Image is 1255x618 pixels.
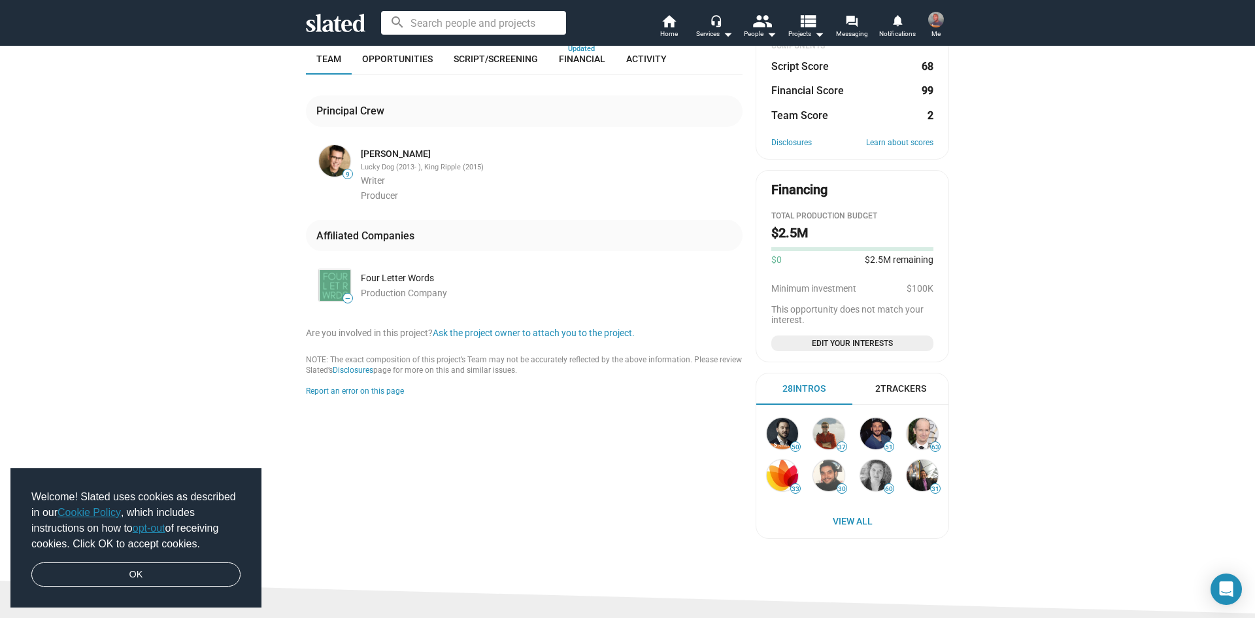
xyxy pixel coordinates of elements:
[306,327,743,339] div: Are you involved in this project?
[837,443,846,451] span: 37
[791,443,800,451] span: 50
[931,485,940,493] span: 31
[860,418,892,449] img: Michael Leavy
[443,43,548,75] a: Script/Screening
[769,509,935,533] span: View All
[361,175,385,186] span: Writer
[10,468,261,608] div: cookieconsent
[660,26,678,42] span: Home
[829,13,875,42] a: Messaging
[891,14,903,26] mat-icon: notifications
[343,171,352,179] span: 9
[316,229,420,243] div: Affiliated Companies
[879,26,916,42] span: Notifications
[931,443,940,451] span: 63
[616,43,677,75] a: Activity
[907,460,938,491] img: Gerry Pass
[771,304,933,325] div: This opportunity does not match your interest.
[306,43,352,75] a: Team
[771,224,808,242] h2: $2.5M
[884,443,894,451] span: 51
[907,418,938,449] img: Denis O'Hare
[737,13,783,42] button: People
[921,109,933,122] dd: 2
[771,138,812,148] a: Disclosures
[771,283,933,294] div: $100K
[771,283,856,294] span: Minimum investment
[783,13,829,42] button: Projects
[759,509,946,533] a: View All
[381,11,566,35] input: Search people and projects
[361,272,740,284] div: Four Letter Words
[837,485,846,493] span: 30
[692,13,737,42] button: Services
[306,386,404,397] button: Report an error on this page
[361,190,398,201] span: Producer
[306,355,743,376] div: NOTE: The exact composition of this project’s Team may not be accurately reflected by the above i...
[361,288,447,298] span: Production Company
[744,26,777,42] div: People
[782,383,826,395] div: 28 Intros
[771,254,782,266] span: $0
[763,26,779,42] mat-icon: arrow_drop_down
[921,60,933,73] dd: 68
[920,9,952,43] button: Kelvin ReeseMe
[319,269,350,301] img: Four Letter Words
[433,327,635,339] button: Ask the project owner to attach you to the project.
[788,26,824,42] span: Projects
[767,418,798,449] img: Jordan Yale Levine
[319,145,350,177] img: John Killoran
[875,383,926,395] div: 2 Trackers
[646,13,692,42] a: Home
[866,138,933,148] a: Learn about scores
[361,148,431,160] a: [PERSON_NAME]
[362,54,433,64] span: Opportunities
[548,43,616,75] a: Financial
[454,54,538,64] span: Script/Screening
[31,489,241,552] span: Welcome! Slated uses cookies as described in our , which includes instructions on how to of recei...
[791,485,800,493] span: 33
[860,460,892,491] img: Melanie Miller
[813,418,845,449] img: Trevor M...
[798,11,817,30] mat-icon: view_list
[921,84,933,97] dd: 99
[771,60,829,73] dt: Script Score
[767,460,798,491] img: Alyssa Byrkit
[316,104,390,118] div: Principal Crew
[771,181,828,199] div: Financing
[931,26,941,42] span: Me
[352,43,443,75] a: Opportunities
[58,507,121,518] a: Cookie Policy
[884,485,894,493] span: 60
[813,460,845,491] img: Ivan O...
[316,54,341,64] span: Team
[875,13,920,42] a: Notifications
[626,54,667,64] span: Activity
[696,26,733,42] div: Services
[811,26,827,42] mat-icon: arrow_drop_down
[771,84,844,97] dt: Financial Score
[752,11,771,30] mat-icon: people
[559,54,605,64] span: Financial
[343,295,352,302] span: —
[771,109,828,122] dt: Team Score
[661,13,677,29] mat-icon: home
[928,12,944,27] img: Kelvin Reese
[845,14,858,27] mat-icon: forum
[771,211,933,222] div: Total Production budget
[133,523,165,534] a: opt-out
[777,337,928,350] span: Edit Your Interests
[865,254,933,265] span: $2.5M remaining
[771,41,933,52] div: COMPONENTS
[1211,574,1242,605] div: Open Intercom Messenger
[361,163,740,173] div: Lucky Dog (2013- ), King Ripple (2015)
[720,26,735,42] mat-icon: arrow_drop_down
[333,366,373,375] a: Disclosures
[771,335,933,351] a: Edit Your Interests
[836,26,868,42] span: Messaging
[710,14,722,26] mat-icon: headset_mic
[31,562,241,587] a: dismiss cookie message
